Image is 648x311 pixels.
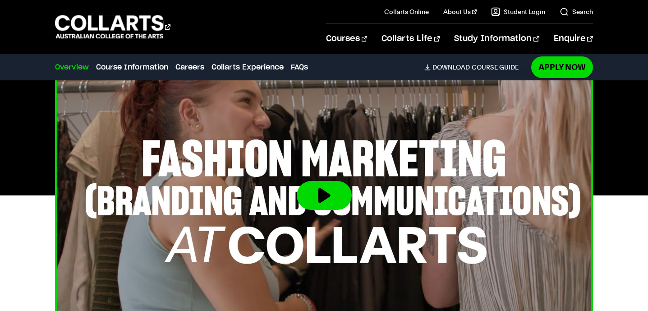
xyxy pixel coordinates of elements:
a: Enquire [554,24,593,54]
a: Courses [326,24,367,54]
a: Collarts Experience [211,62,284,73]
a: Collarts Life [381,24,440,54]
a: Overview [55,62,89,73]
a: Student Login [491,7,545,16]
div: Go to homepage [55,14,170,40]
a: DownloadCourse Guide [424,63,526,71]
a: Search [560,7,593,16]
a: Collarts Online [384,7,429,16]
a: Careers [175,62,204,73]
a: Study Information [454,24,539,54]
a: About Us [443,7,477,16]
span: Download [432,63,470,71]
a: Apply Now [531,56,593,78]
a: Course Information [96,62,168,73]
a: FAQs [291,62,308,73]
